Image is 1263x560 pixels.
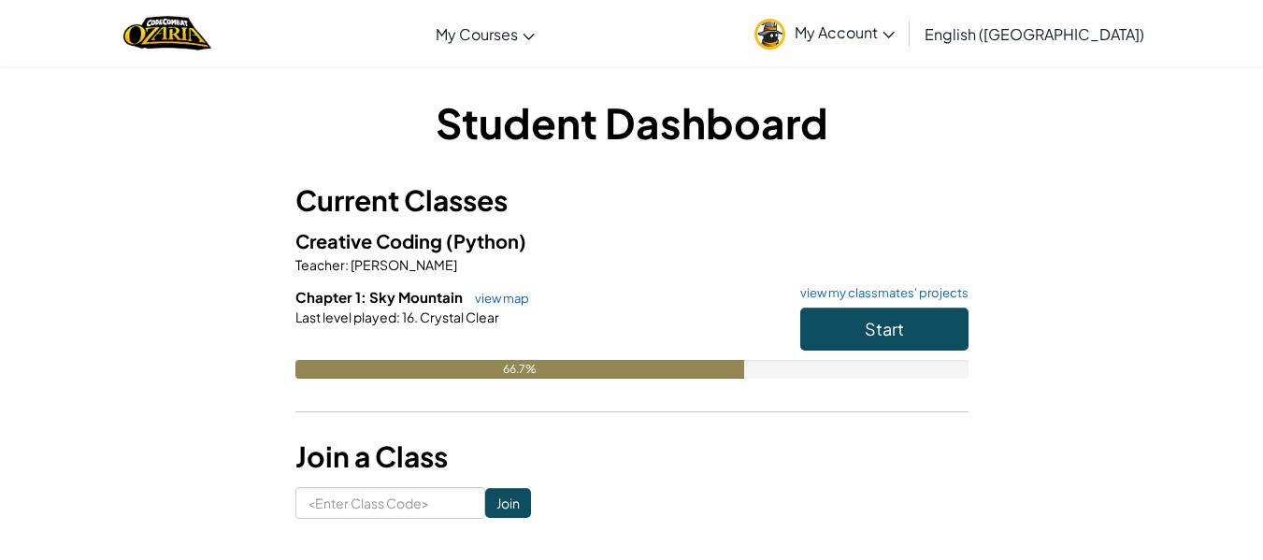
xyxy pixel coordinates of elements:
[466,291,529,306] a: view map
[754,19,785,50] img: avatar
[418,309,499,325] span: Crystal Clear
[925,24,1144,44] span: English ([GEOGRAPHIC_DATA])
[745,4,904,63] a: My Account
[295,360,744,379] div: 66.7%
[915,8,1154,59] a: English ([GEOGRAPHIC_DATA])
[295,309,396,325] span: Last level played
[791,287,969,299] a: view my classmates' projects
[345,256,349,273] span: :
[123,14,210,52] img: Home
[295,256,345,273] span: Teacher
[800,308,969,351] button: Start
[295,288,466,306] span: Chapter 1: Sky Mountain
[436,24,518,44] span: My Courses
[485,488,531,518] input: Join
[865,318,904,339] span: Start
[400,309,418,325] span: 16.
[295,436,969,478] h3: Join a Class
[396,309,400,325] span: :
[295,93,969,151] h1: Student Dashboard
[123,14,210,52] a: Ozaria by CodeCombat logo
[426,8,544,59] a: My Courses
[446,229,526,252] span: (Python)
[349,256,457,273] span: [PERSON_NAME]
[795,22,895,42] span: My Account
[295,179,969,222] h3: Current Classes
[295,487,485,519] input: <Enter Class Code>
[295,229,446,252] span: Creative Coding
